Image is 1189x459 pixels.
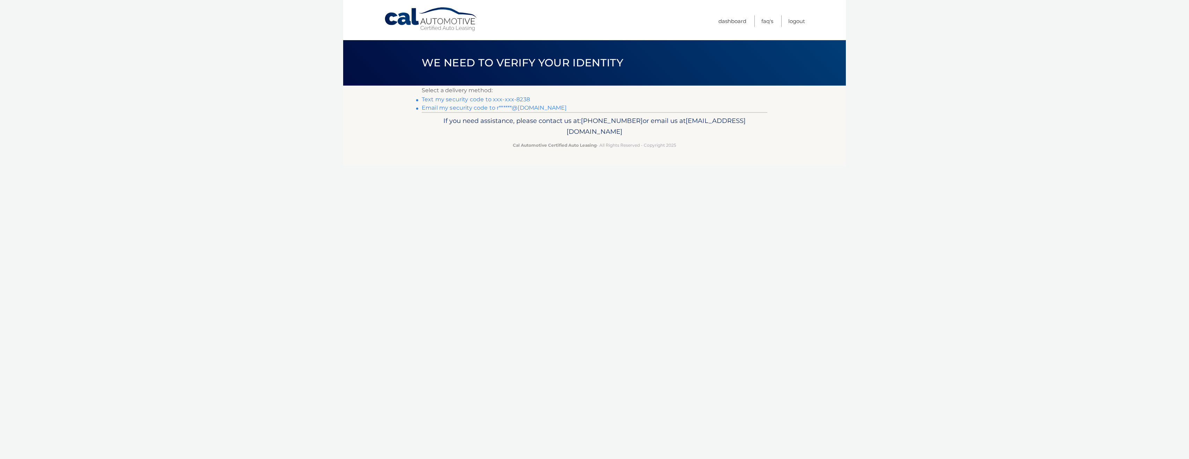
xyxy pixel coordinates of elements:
a: Email my security code to r******@[DOMAIN_NAME] [422,104,567,111]
span: [PHONE_NUMBER] [581,117,643,125]
a: Text my security code to xxx-xxx-8238 [422,96,530,103]
a: Cal Automotive [384,7,478,32]
span: We need to verify your identity [422,56,623,69]
p: Select a delivery method: [422,86,767,95]
a: Logout [788,15,805,27]
p: If you need assistance, please contact us at: or email us at [426,115,763,138]
a: FAQ's [761,15,773,27]
strong: Cal Automotive Certified Auto Leasing [513,143,597,148]
a: Dashboard [718,15,746,27]
p: - All Rights Reserved - Copyright 2025 [426,141,763,149]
